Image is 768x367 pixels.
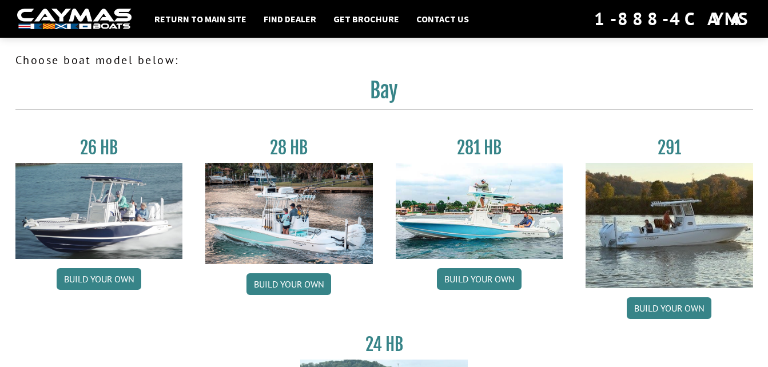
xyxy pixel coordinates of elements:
[57,268,141,290] a: Build your own
[246,273,331,295] a: Build your own
[396,137,563,158] h3: 281 HB
[15,137,183,158] h3: 26 HB
[15,163,183,259] img: 26_new_photo_resized.jpg
[586,137,753,158] h3: 291
[627,297,711,319] a: Build your own
[17,9,132,30] img: white-logo-c9c8dbefe5ff5ceceb0f0178aa75bf4bb51f6bca0971e226c86eb53dfe498488.png
[15,78,753,110] h2: Bay
[328,11,405,26] a: Get Brochure
[15,51,753,69] p: Choose boat model below:
[300,334,468,355] h3: 24 HB
[586,163,753,288] img: 291_Thumbnail.jpg
[205,137,373,158] h3: 28 HB
[396,163,563,259] img: 28-hb-twin.jpg
[149,11,252,26] a: Return to main site
[437,268,522,290] a: Build your own
[594,6,751,31] div: 1-888-4CAYMAS
[411,11,475,26] a: Contact Us
[258,11,322,26] a: Find Dealer
[205,163,373,264] img: 28_hb_thumbnail_for_caymas_connect.jpg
